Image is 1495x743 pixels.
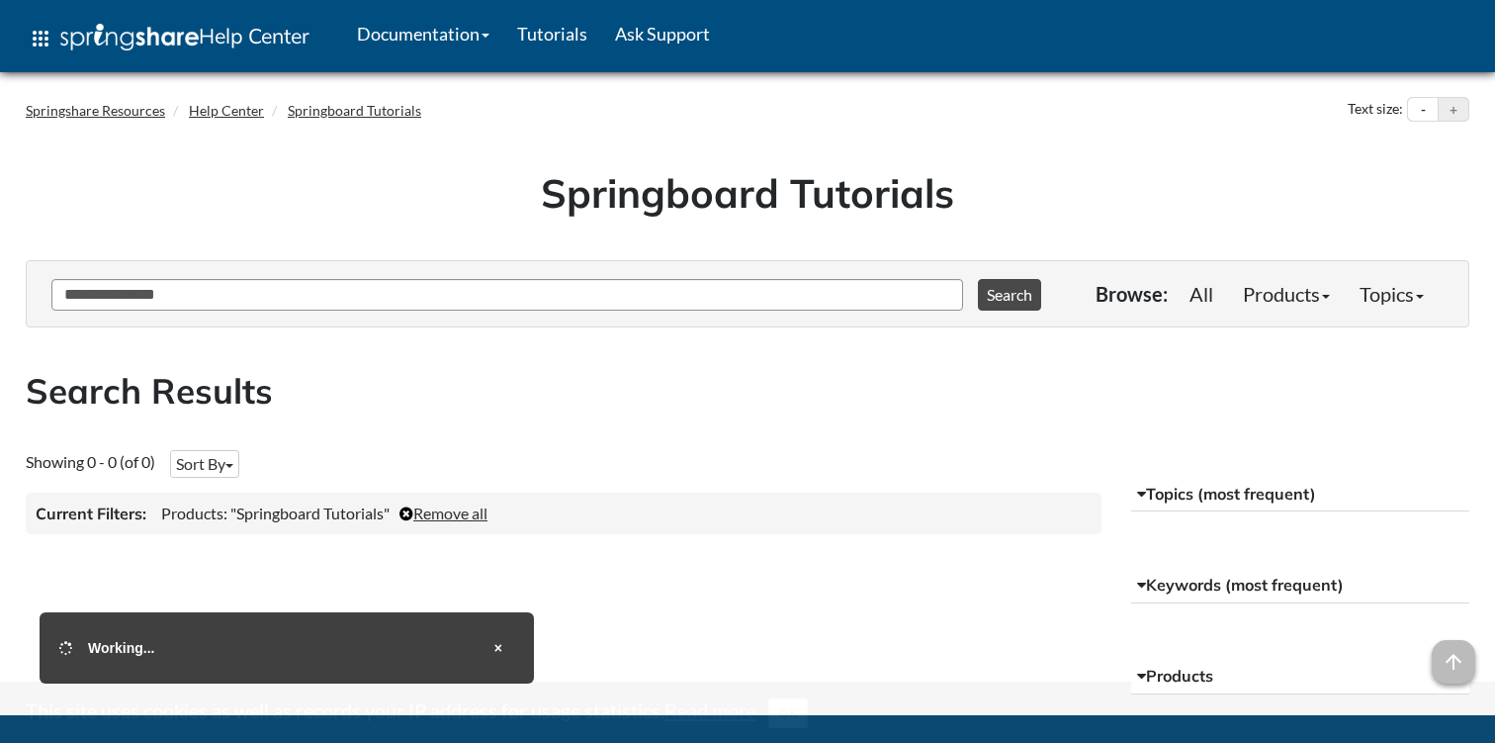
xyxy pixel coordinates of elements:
[41,165,1454,221] h1: Springboard Tutorials
[6,697,1489,728] div: This site uses cookies as well as records your IP address for usage statistics.
[1432,642,1475,666] a: arrow_upward
[1439,98,1468,122] button: Increase text size
[29,27,52,50] span: apps
[1408,98,1438,122] button: Decrease text size
[26,102,165,119] a: Springshare Resources
[1131,568,1470,604] button: Keywords (most frequent)
[399,504,487,522] a: Remove all
[288,102,421,119] a: Springboard Tutorials
[1131,659,1470,695] button: Products
[483,632,514,664] button: Close
[1096,280,1168,308] p: Browse:
[36,503,146,524] h3: Current Filters
[26,452,155,471] span: Showing 0 - 0 (of 0)
[189,102,264,119] a: Help Center
[88,640,154,656] span: Working...
[1345,274,1439,314] a: Topics
[199,23,309,48] span: Help Center
[1228,274,1345,314] a: Products
[170,450,239,478] button: Sort By
[1175,274,1228,314] a: All
[1344,97,1407,123] div: Text size:
[601,9,724,58] a: Ask Support
[1432,640,1475,684] span: arrow_upward
[26,367,1469,416] h2: Search Results
[503,9,601,58] a: Tutorials
[60,24,199,50] img: Springshare
[161,504,227,522] span: Products:
[230,504,390,522] span: "Springboard Tutorials"
[343,9,503,58] a: Documentation
[15,9,323,68] a: apps Help Center
[1131,477,1470,512] button: Topics (most frequent)
[978,279,1041,311] button: Search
